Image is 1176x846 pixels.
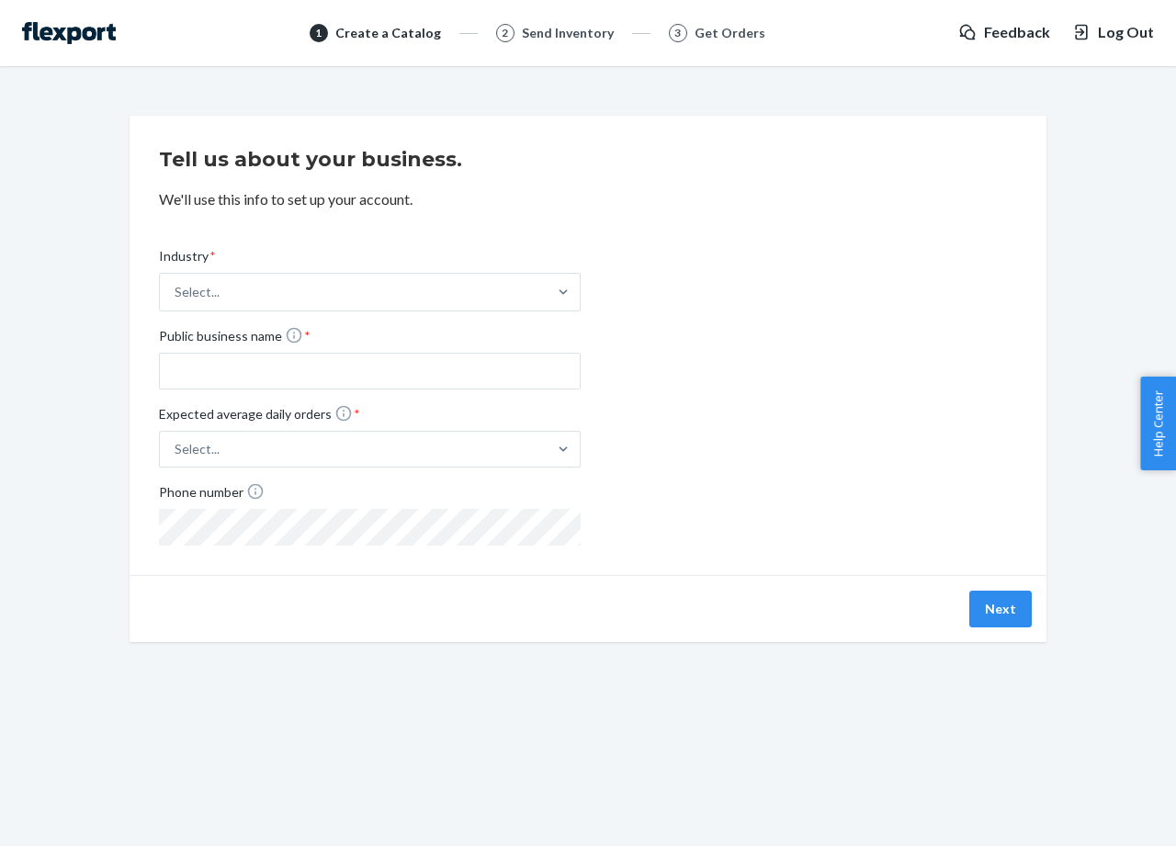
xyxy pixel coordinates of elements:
span: 1 [315,25,322,40]
input: Public business name * [159,353,581,389]
button: Log Out [1072,22,1154,43]
a: Feedback [958,22,1050,43]
img: Flexport logo [22,22,116,44]
p: We'll use this info to set up your account. [159,189,1017,210]
span: Log Out [1098,22,1154,43]
div: Send Inventory [522,24,614,42]
span: 2 [502,25,508,40]
span: Feedback [984,22,1050,43]
span: 3 [674,25,681,40]
span: Phone number [159,482,265,509]
div: Get Orders [695,24,765,42]
button: Help Center [1140,377,1176,470]
div: Select... [175,440,220,458]
button: Next [969,591,1032,627]
span: Public business name [159,326,311,353]
span: Expected average daily orders [159,404,360,431]
h2: Tell us about your business. [159,145,1017,175]
div: Select... [175,283,220,301]
div: Create a Catalog [335,24,441,42]
span: Industry [159,247,216,273]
